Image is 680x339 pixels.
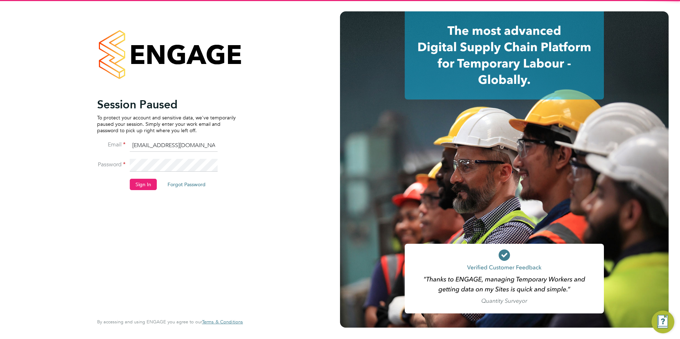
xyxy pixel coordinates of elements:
button: Forgot Password [162,179,211,190]
span: By accessing and using ENGAGE you agree to our [97,319,243,325]
h2: Session Paused [97,97,236,112]
a: Terms & Conditions [202,319,243,325]
input: Enter your work email... [130,139,218,152]
label: Email [97,141,126,149]
label: Password [97,161,126,168]
p: To protect your account and sensitive data, we've temporarily paused your session. Simply enter y... [97,114,236,134]
button: Sign In [130,179,157,190]
button: Engage Resource Center [652,311,674,333]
